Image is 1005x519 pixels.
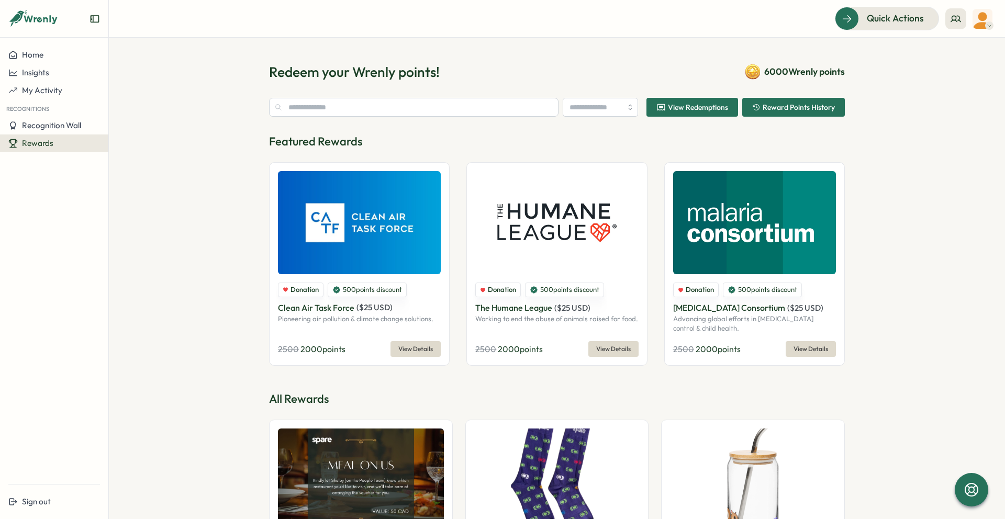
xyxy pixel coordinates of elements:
h1: Redeem your Wrenly points! [269,63,440,81]
img: Clean Air Task Force [278,171,441,274]
div: 500 points discount [723,283,802,297]
span: View Details [398,342,433,356]
div: 500 points discount [525,283,604,297]
button: View Details [588,341,639,357]
span: Recognition Wall [22,120,81,130]
span: Sign out [22,497,51,506]
p: [MEDICAL_DATA] Consortium [673,301,785,314]
p: Featured Rewards [269,133,845,150]
button: View Redemptions [646,98,738,117]
span: Donation [291,285,319,295]
p: Pioneering air pollution & climate change solutions. [278,314,441,324]
img: Malaria Consortium [673,171,836,274]
span: Reward Points History [763,104,835,111]
p: Advancing global efforts in [MEDICAL_DATA] control & child health. [673,314,836,333]
p: Clean Air Task Force [278,301,354,314]
span: View Details [794,342,828,356]
button: View Details [390,341,441,357]
div: 500 points discount [328,283,407,297]
span: 2000 points [696,344,741,354]
p: The Humane League [475,301,552,314]
img: Sujit Sivarajan [973,9,992,29]
span: 2000 points [498,344,543,354]
span: 2500 [673,344,694,354]
span: 2500 [475,344,496,354]
span: ( $ 25 USD ) [554,303,590,313]
button: Quick Actions [835,7,939,30]
p: Working to end the abuse of animals raised for food. [475,314,638,324]
span: ( $ 25 USD ) [787,303,823,313]
img: The Humane League [475,171,638,274]
span: My Activity [22,85,62,95]
span: Home [22,50,43,60]
button: View Details [786,341,836,357]
span: 2000 points [300,344,345,354]
button: Reward Points History [742,98,845,117]
p: All Rewards [269,391,845,407]
span: Insights [22,67,49,77]
span: 6000 Wrenly points [764,65,845,78]
span: Donation [488,285,516,295]
button: Expand sidebar [90,14,100,24]
span: 2500 [278,344,299,354]
span: View Details [596,342,631,356]
span: ( $ 25 USD ) [356,302,393,312]
span: Quick Actions [867,12,924,25]
span: Rewards [22,138,53,148]
span: View Redemptions [668,104,728,111]
span: Donation [686,285,714,295]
